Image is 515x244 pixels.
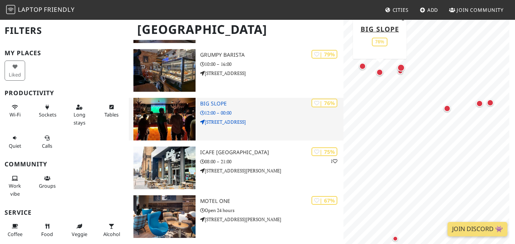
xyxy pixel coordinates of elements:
div: | 76% [311,99,337,107]
button: Groups [37,172,57,192]
a: Grumpy Barista | 79% Grumpy Barista 10:00 – 16:00 [STREET_ADDRESS] [129,49,343,92]
div: Map marker [485,98,495,108]
span: Long stays [74,111,85,126]
h3: Service [5,209,124,216]
button: Tables [101,101,122,121]
h3: Grumpy Barista [200,52,343,58]
p: 12:00 – 00:00 [200,109,343,116]
div: | 75% [311,147,337,156]
a: Join Discord 👾 [448,222,507,236]
div: Map marker [391,234,400,243]
button: Wi-Fi [5,101,25,121]
span: Group tables [39,182,56,189]
h3: Productivity [5,89,124,97]
div: | 67% [311,196,337,205]
a: Cities [382,3,412,17]
span: Video/audio calls [42,142,52,149]
p: [STREET_ADDRESS][PERSON_NAME] [200,216,343,223]
h3: iCafe [GEOGRAPHIC_DATA] [200,149,343,156]
h3: Motel One [200,198,343,204]
span: Work-friendly tables [104,111,119,118]
span: Stable Wi-Fi [10,111,21,118]
span: Alcohol [103,231,120,238]
button: Veggie [69,220,90,240]
span: Friendly [44,5,74,14]
div: | 79% [311,50,337,59]
p: 1 [330,158,337,165]
img: iCafe Merchant City [133,147,196,189]
button: Close popup [399,15,406,24]
img: LaptopFriendly [6,5,15,14]
button: Work vibe [5,172,25,200]
h3: My Places [5,49,124,57]
button: Long stays [69,101,90,129]
span: Laptop [18,5,43,14]
p: 08:00 – 21:00 [200,158,343,165]
div: Map marker [375,67,385,77]
span: Veggie [72,231,87,238]
div: Map marker [442,104,452,113]
button: Calls [37,132,57,152]
a: Join Community [446,3,507,17]
a: LaptopFriendly LaptopFriendly [6,3,75,17]
a: Big Slope [360,24,399,33]
button: Food [37,220,57,240]
span: Join Community [457,6,504,13]
div: Map marker [475,99,485,108]
button: Alcohol [101,220,122,240]
div: 76% [372,37,387,46]
a: Add [417,3,441,17]
a: Motel One | 67% Motel One Open 24 hours [STREET_ADDRESS][PERSON_NAME] [129,195,343,238]
img: Grumpy Barista [133,49,196,92]
p: Open 24 hours [200,207,343,214]
div: Map marker [396,62,406,73]
a: iCafe Merchant City | 75% 1 iCafe [GEOGRAPHIC_DATA] 08:00 – 21:00 [STREET_ADDRESS][PERSON_NAME] [129,147,343,189]
p: 10:00 – 16:00 [200,61,343,68]
button: Coffee [5,220,25,240]
button: Quiet [5,132,25,152]
h3: Big Slope [200,100,343,107]
h2: Filters [5,19,124,42]
img: Motel One [133,195,196,238]
div: Map marker [396,67,405,76]
span: People working [9,182,21,197]
p: [STREET_ADDRESS] [200,118,343,126]
span: Coffee [8,231,22,238]
span: Cities [393,6,409,13]
h1: [GEOGRAPHIC_DATA] [131,19,342,40]
span: Power sockets [39,111,56,118]
span: Food [41,231,53,238]
button: Sockets [37,101,57,121]
a: Big Slope | 76% Big Slope 12:00 – 00:00 [STREET_ADDRESS] [129,98,343,140]
div: Map marker [358,61,367,71]
p: [STREET_ADDRESS][PERSON_NAME] [200,167,343,174]
h3: Community [5,161,124,168]
p: [STREET_ADDRESS] [200,70,343,77]
span: Quiet [9,142,21,149]
span: Add [427,6,438,13]
img: Big Slope [133,98,196,140]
